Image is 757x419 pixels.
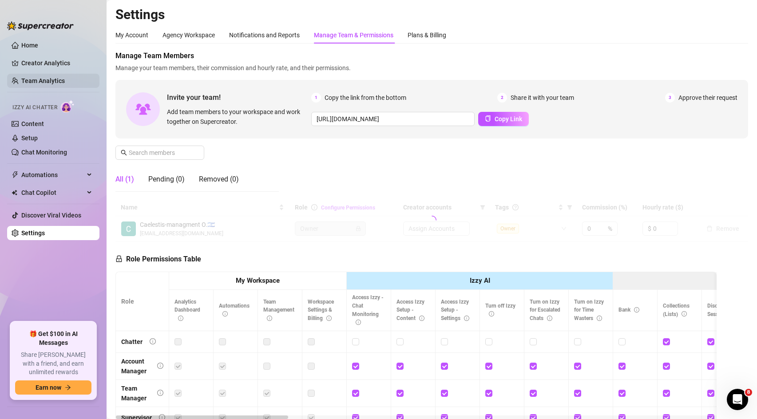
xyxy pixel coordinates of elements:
a: Team Analytics [21,77,65,84]
span: search [121,150,127,156]
span: info-circle [597,316,602,321]
span: Copy Link [495,115,522,123]
img: logo-BBDzfeDw.svg [7,21,74,30]
h5: Role Permissions Table [115,254,201,265]
span: Invite your team! [167,92,311,103]
div: Manage Team & Permissions [314,30,393,40]
span: Analytics Dashboard [174,299,200,322]
a: Setup [21,134,38,142]
div: Account Manager [121,356,150,376]
span: 2 [497,93,507,103]
span: Earn now [36,384,61,391]
span: info-circle [489,311,494,316]
span: Automations [21,168,84,182]
span: info-circle [682,311,687,316]
div: Pending (0) [148,174,185,185]
span: thunderbolt [12,171,19,178]
a: Creator Analytics [21,56,92,70]
div: Team Manager [121,383,150,403]
span: info-circle [326,316,332,321]
a: Content [21,120,44,127]
span: info-circle [157,363,163,369]
span: 1 [311,93,321,103]
input: Search members [129,148,192,158]
span: arrow-right [65,384,71,391]
span: 3 [665,93,675,103]
th: Role [116,272,169,331]
span: info-circle [222,311,228,316]
button: Copy Link [478,112,529,126]
span: info-circle [547,316,552,321]
div: My Account [115,30,148,40]
span: info-circle [150,338,156,344]
h2: Settings [115,6,748,23]
span: Copy the link from the bottom [325,93,406,103]
span: Turn off Izzy [485,303,515,317]
span: info-circle [356,320,361,325]
div: Plans & Billing [408,30,446,40]
img: AI Chatter [61,100,75,113]
span: 8 [745,389,752,396]
div: All (1) [115,174,134,185]
span: info-circle [634,307,639,312]
span: Workspace Settings & Billing [308,299,334,322]
span: Manage your team members, their commission and hourly rate, and their permissions. [115,63,748,73]
button: Earn nowarrow-right [15,380,91,395]
div: Chatter [121,337,143,347]
a: Home [21,42,38,49]
div: Removed (0) [199,174,239,185]
span: Access Izzy Setup - Content [396,299,424,322]
span: Disconnect Session [707,303,735,317]
span: Turn on Izzy for Time Wasters [574,299,604,322]
span: Access Izzy - Chat Monitoring [352,294,384,326]
span: Access Izzy Setup - Settings [441,299,469,322]
span: Chat Copilot [21,186,84,200]
span: info-circle [267,316,272,321]
span: info-circle [178,316,183,321]
span: info-circle [419,316,424,321]
span: loading [428,216,436,225]
span: Collections (Lists) [663,303,690,317]
img: Chat Copilot [12,190,17,196]
span: Team Management [263,299,294,322]
a: Chat Monitoring [21,149,67,156]
iframe: Intercom live chat [727,389,748,410]
span: info-circle [464,316,469,321]
span: Add team members to your workspace and work together on Supercreator. [167,107,308,126]
span: 🎁 Get $100 in AI Messages [15,330,91,347]
span: Turn on Izzy for Escalated Chats [530,299,560,322]
div: Notifications and Reports [229,30,300,40]
span: lock [115,255,123,262]
a: Settings [21,229,45,237]
span: Manage Team Members [115,51,748,61]
span: Approve their request [678,93,737,103]
span: Share it with your team [511,93,574,103]
span: Bank [618,307,639,313]
strong: My Workspace [236,277,280,285]
div: Agency Workspace [162,30,215,40]
span: Izzy AI Chatter [12,103,57,112]
span: copy [485,115,491,122]
span: info-circle [157,390,163,396]
strong: Izzy AI [470,277,490,285]
span: Automations [219,303,250,317]
span: Share [PERSON_NAME] with a friend, and earn unlimited rewards [15,351,91,377]
a: Discover Viral Videos [21,212,81,219]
